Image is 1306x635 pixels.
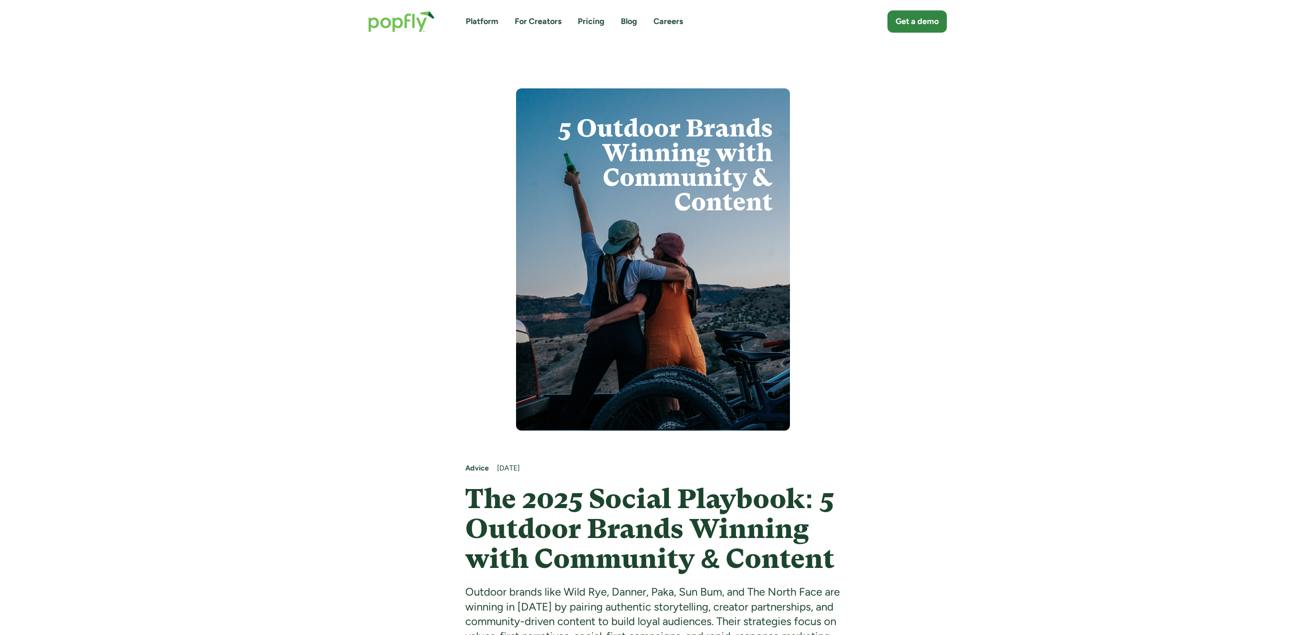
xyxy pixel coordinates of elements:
[465,464,489,472] strong: Advice
[515,16,561,27] a: For Creators
[653,16,683,27] a: Careers
[465,484,841,574] h1: The 2025 Social Playbook: 5 Outdoor Brands Winning with Community & Content
[465,463,489,473] a: Advice
[466,16,498,27] a: Platform
[497,463,841,473] div: [DATE]
[887,10,947,33] a: Get a demo
[621,16,637,27] a: Blog
[896,16,939,27] div: Get a demo
[359,2,444,41] a: home
[578,16,604,27] a: Pricing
